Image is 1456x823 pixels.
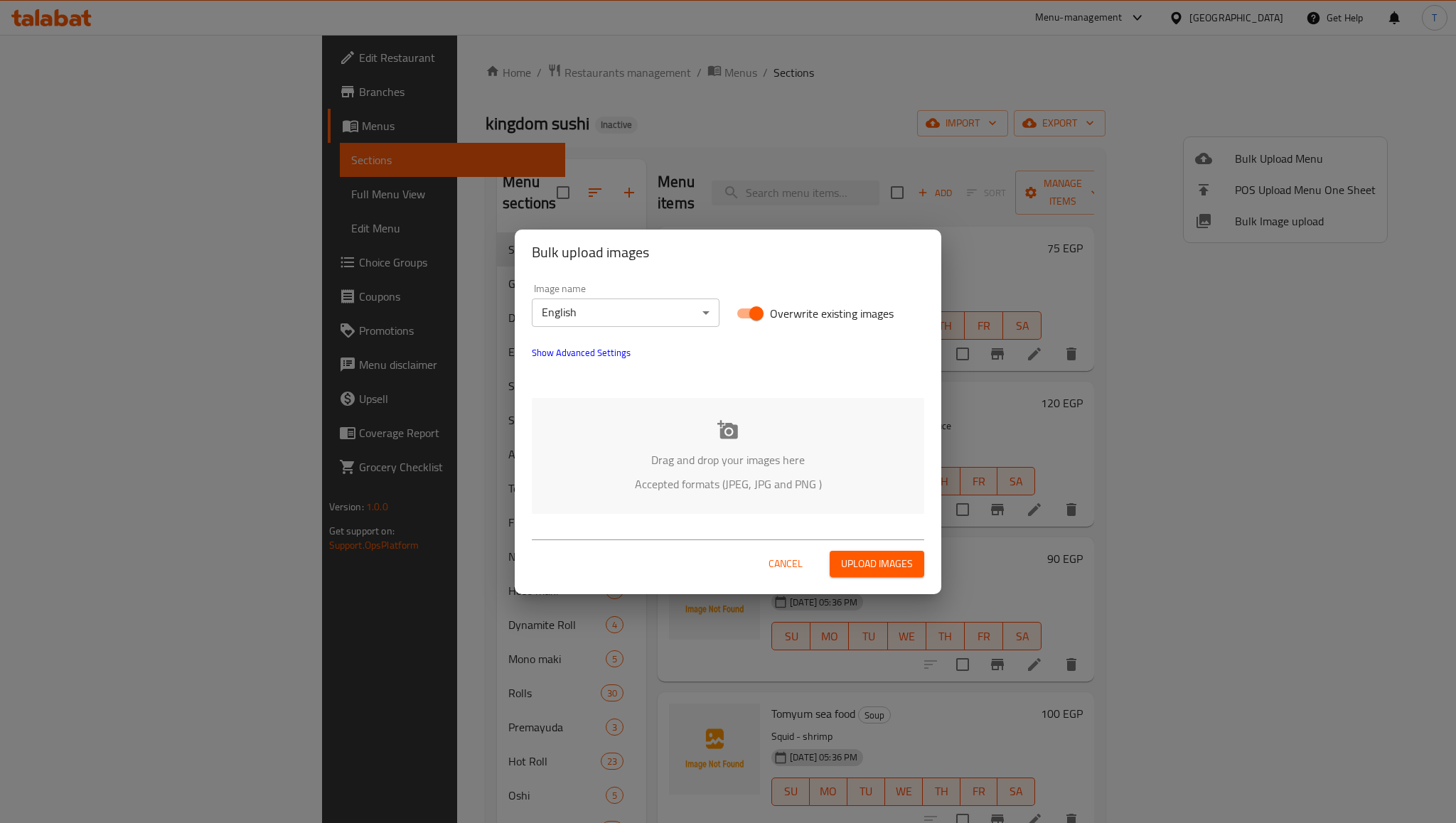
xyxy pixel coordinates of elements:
[532,241,924,264] h2: Bulk upload images
[763,551,808,577] button: Cancel
[523,335,639,370] button: show more
[770,305,894,322] span: Overwrite existing images
[553,451,903,468] p: Drag and drop your images here
[769,555,803,573] span: Cancel
[830,551,924,577] button: Upload images
[553,475,903,493] p: Accepted formats (JPEG, JPG and PNG )
[532,298,719,327] div: English
[841,555,913,573] span: Upload images
[532,344,631,361] span: Show Advanced Settings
